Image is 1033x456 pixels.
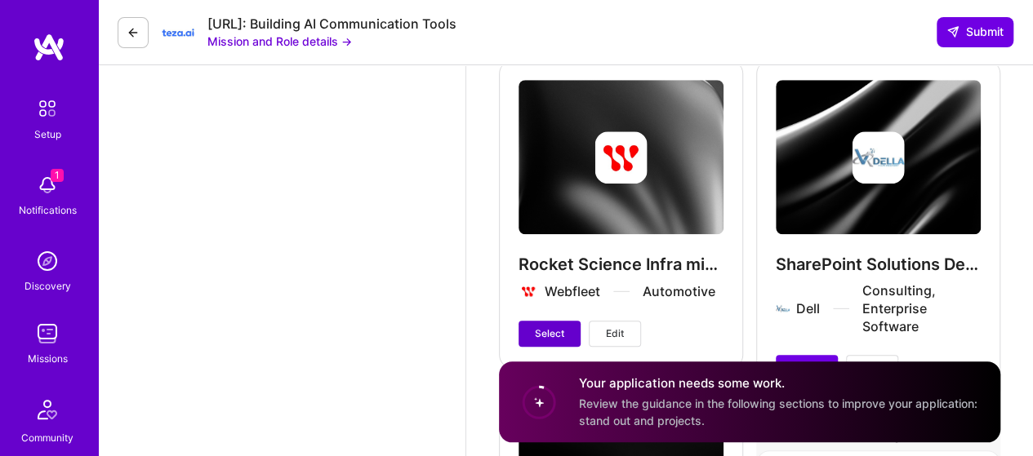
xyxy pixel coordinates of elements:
span: Review the guidance in the following sections to improve your application: stand out and projects. [579,397,977,428]
img: setup [30,91,65,126]
span: Edit [606,326,624,341]
button: Submit [937,17,1013,46]
button: Select [776,355,838,381]
img: discovery [31,245,64,277]
div: Setup [34,126,61,143]
span: Select [792,361,822,375]
i: icon LeftArrowDark [127,26,140,39]
img: logo [33,33,65,62]
img: Community [28,390,67,429]
span: 1 [51,169,64,182]
button: Mission and Role details → [207,33,352,50]
button: Edit [589,321,641,347]
button: Select [519,321,581,347]
h4: Your application needs some work. [579,375,981,392]
span: Edit [863,361,881,375]
div: Notifications [19,201,77,219]
div: Community [21,429,73,446]
button: Edit [846,355,898,381]
img: bell [31,169,64,201]
img: Company Logo [162,16,194,49]
div: Missions [28,350,68,367]
div: [URL]: Building AI Communication Tools [207,15,456,33]
i: icon SendLight [946,25,960,38]
div: Discovery [24,277,71,294]
span: Select [535,326,564,341]
img: teamwork [31,317,64,350]
span: Submit [946,24,1004,40]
